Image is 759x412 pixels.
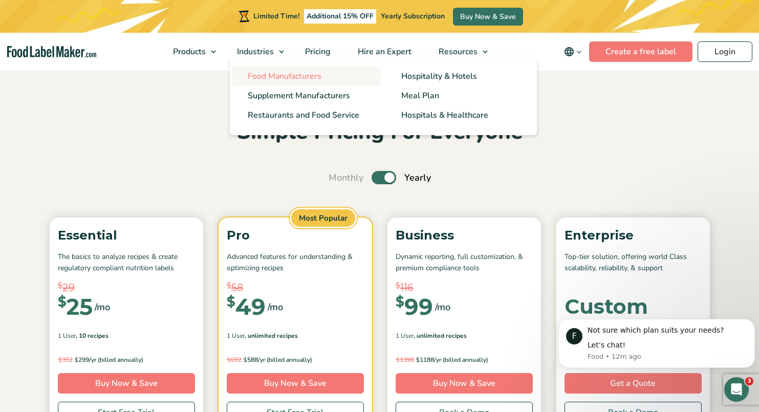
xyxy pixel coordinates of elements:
span: , Unlimited Recipes [245,331,298,340]
a: Create a free label [589,41,692,62]
iframe: Intercom live chat [724,377,749,402]
p: Top-tier solution, offering world Class scalability, reliability, & support [565,251,702,274]
a: Food Label Maker homepage [7,46,96,58]
span: /mo [435,300,450,314]
span: Yearly [404,171,431,185]
div: Custom [565,296,648,317]
p: The basics to analyze recipes & create regulatory compliant nutrition labels [58,251,195,274]
p: Business [396,226,533,245]
span: Additional 15% OFF [304,9,376,24]
p: Pro [227,226,364,245]
span: 1 User [396,331,414,340]
a: Food Manufacturers [232,67,381,86]
span: 116 [400,280,414,295]
span: $ [227,280,231,292]
a: Hospitals & Healthcare [386,105,534,125]
a: Supplement Manufacturers [232,86,381,105]
del: 692 [227,356,242,364]
a: Industries [224,33,289,71]
span: $ [58,295,67,309]
a: Meal Plan [386,86,534,105]
span: $ [396,356,400,363]
a: Get a Quote [565,373,702,394]
a: Hire an Expert [344,33,423,71]
span: 1 User [58,331,76,340]
p: Dynamic reporting, full customization, & premium compliance tools [396,251,533,274]
span: Restaurants and Food Service [248,110,359,121]
span: Yearly Subscription [381,11,445,21]
span: Supplement Manufacturers [248,90,350,101]
iframe: Intercom notifications message [554,310,759,374]
span: $ [227,356,231,363]
span: Pricing [302,46,332,57]
span: $ [416,356,420,363]
span: $ [227,295,235,309]
p: Advanced features for understanding & optimizing recipes [227,251,364,274]
span: 58 [231,280,243,295]
a: Login [698,41,752,62]
span: Food Manufacturers [248,71,321,82]
p: 299/yr (billed annually) [58,355,195,365]
span: /mo [268,300,283,314]
a: Products [160,33,221,71]
div: 49 [227,295,266,318]
p: Essential [58,226,195,245]
span: Monthly [329,171,363,185]
p: Enterprise [565,226,702,245]
p: 588/yr (billed annually) [227,355,364,365]
span: $ [396,295,404,309]
del: 1398 [396,356,414,364]
div: 25 [58,295,93,318]
span: $ [74,356,78,363]
span: $ [58,356,62,363]
label: Toggle [372,171,396,184]
span: Hospitals & Healthcare [401,110,488,121]
span: Hire an Expert [355,46,413,57]
span: $ [58,280,62,292]
span: , 10 Recipes [76,331,109,340]
button: Change language [557,41,589,62]
span: Industries [234,46,275,57]
span: $ [243,356,247,363]
span: Most Popular [290,208,357,229]
del: 352 [58,356,73,364]
h2: Simple Pricing For Everyone [45,118,715,146]
a: Pricing [292,33,342,71]
span: Resources [436,46,479,57]
a: Buy Now & Save [453,8,523,26]
a: Hospitality & Hotels [386,67,534,86]
a: Restaurants and Food Service [232,105,381,125]
a: Resources [425,33,493,71]
span: Hospitality & Hotels [401,71,477,82]
span: Meal Plan [401,90,439,101]
span: /mo [95,300,110,314]
span: Products [170,46,207,57]
span: , Unlimited Recipes [414,331,467,340]
span: 29 [62,280,75,295]
span: 3 [745,377,753,385]
span: $ [396,280,400,292]
a: Buy Now & Save [58,373,195,394]
a: Buy Now & Save [396,373,533,394]
p: 1188/yr (billed annually) [396,355,533,365]
span: Limited Time! [253,11,299,21]
div: 99 [396,295,433,318]
span: 1 User [227,331,245,340]
a: Buy Now & Save [227,373,364,394]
